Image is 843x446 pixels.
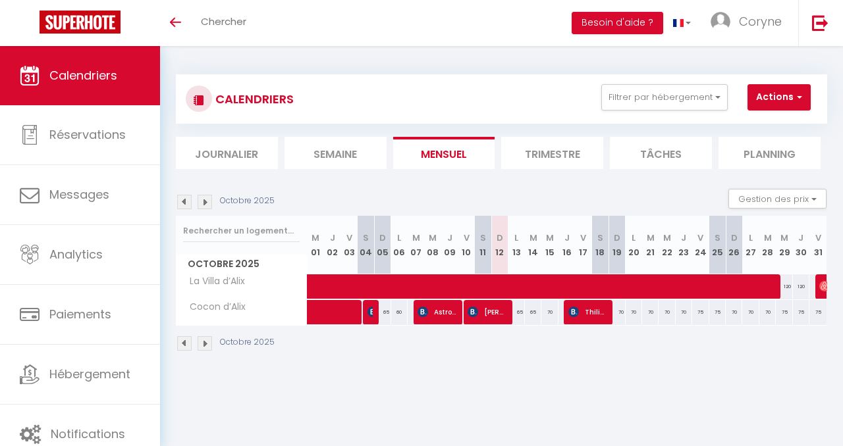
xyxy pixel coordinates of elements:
div: 70 [642,300,659,324]
abbr: M [412,232,420,244]
th: 05 [374,216,391,274]
span: [PERSON_NAME] [367,299,373,324]
span: Calendriers [49,67,117,84]
span: Notifications [51,426,125,442]
span: Octobre 2025 [176,255,307,274]
th: 27 [742,216,759,274]
abbr: J [681,232,686,244]
th: 24 [692,216,709,274]
abbr: M [647,232,655,244]
div: 75 [709,300,726,324]
div: 75 [776,300,792,324]
abbr: M [530,232,537,244]
div: 70 [742,300,759,324]
abbr: M [780,232,788,244]
th: 09 [441,216,458,274]
div: 75 [809,300,827,324]
abbr: L [514,232,518,244]
li: Journalier [176,137,278,169]
abbr: V [697,232,703,244]
h3: CALENDRIERS [212,84,294,114]
abbr: V [464,232,470,244]
button: Actions [748,84,811,111]
th: 17 [575,216,591,274]
abbr: V [815,232,821,244]
abbr: S [597,232,603,244]
th: 15 [541,216,558,274]
abbr: M [663,232,671,244]
span: Paiements [49,306,111,322]
div: 75 [793,300,809,324]
th: 08 [424,216,441,274]
abbr: S [480,232,486,244]
th: 21 [642,216,659,274]
abbr: D [379,232,386,244]
th: 20 [626,216,642,274]
span: Cocon d’Alix [178,300,249,314]
div: 70 [626,300,642,324]
div: 70 [676,300,692,324]
abbr: L [632,232,636,244]
abbr: D [614,232,620,244]
div: 70 [726,300,742,324]
th: 04 [358,216,374,274]
th: 29 [776,216,792,274]
img: Super Booking [40,11,121,34]
input: Rechercher un logement... [183,219,300,243]
li: Trimestre [501,137,603,169]
p: Octobre 2025 [220,195,275,207]
th: 26 [726,216,742,274]
abbr: S [715,232,721,244]
div: 65 [508,300,525,324]
abbr: M [312,232,319,244]
abbr: M [764,232,772,244]
th: 10 [458,216,474,274]
th: 18 [592,216,609,274]
th: 11 [475,216,491,274]
th: 12 [491,216,508,274]
abbr: J [798,232,803,244]
button: Besoin d'aide ? [572,12,663,34]
span: Réservations [49,126,126,143]
span: La Villa d’Alix [178,274,248,289]
th: 07 [408,216,424,274]
th: 30 [793,216,809,274]
abbr: M [429,232,437,244]
abbr: L [397,232,401,244]
th: 14 [525,216,541,274]
span: Analytics [49,246,103,262]
abbr: D [731,232,738,244]
th: 28 [759,216,776,274]
li: Tâches [610,137,712,169]
th: 25 [709,216,726,274]
li: Mensuel [393,137,495,169]
th: 22 [659,216,675,274]
li: Planning [719,137,821,169]
div: 70 [759,300,776,324]
button: Gestion des prix [728,189,827,209]
abbr: L [749,232,753,244]
span: Messages [49,186,109,203]
th: 16 [558,216,575,274]
abbr: M [546,232,554,244]
span: Astrouski [PERSON_NAME] [418,299,456,324]
li: Semaine [285,137,387,169]
img: ... [711,12,730,32]
th: 02 [324,216,340,274]
span: Chercher [201,14,246,28]
th: 13 [508,216,525,274]
img: logout [812,14,829,31]
span: Thilipana Tharmalingam [568,299,607,324]
abbr: J [564,232,570,244]
button: Filtrer par hébergement [601,84,728,111]
div: 75 [692,300,709,324]
div: 70 [609,300,625,324]
abbr: V [580,232,586,244]
th: 06 [391,216,408,274]
span: Hébergement [49,366,130,382]
span: [PERSON_NAME] [468,299,506,324]
abbr: J [330,232,335,244]
th: 31 [809,216,827,274]
abbr: D [497,232,503,244]
th: 03 [340,216,357,274]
